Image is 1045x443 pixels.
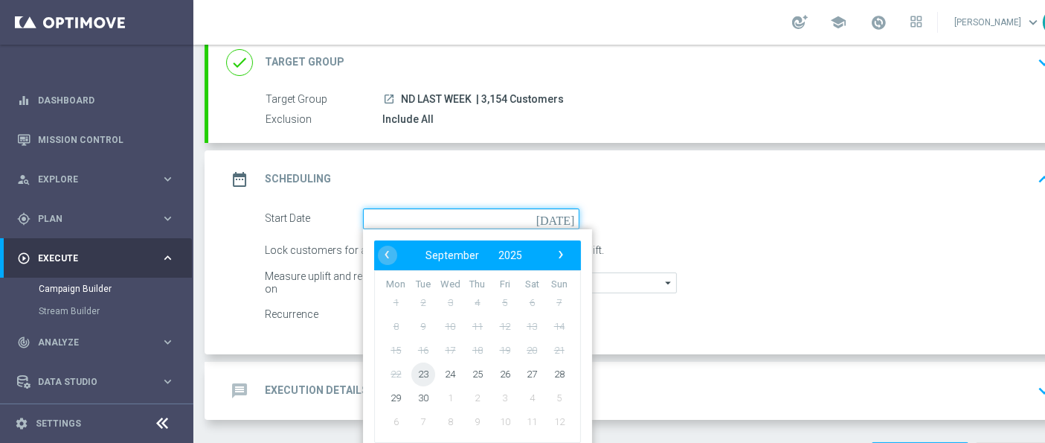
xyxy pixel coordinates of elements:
button: equalizer Dashboard [16,95,176,106]
span: 6 [520,290,544,314]
i: launch [383,93,395,105]
span: 19 [493,338,517,362]
span: 2025 [498,249,522,261]
span: 20 [520,338,544,362]
i: arrow_drop_down [661,273,676,293]
button: play_circle_outline Execute keyboard_arrow_right [16,252,176,264]
span: 3 [493,386,517,409]
a: Optibot [38,401,155,441]
a: Settings [36,419,81,428]
a: Stream Builder [39,305,155,317]
a: Mission Control [38,120,175,159]
div: track_changes Analyze keyboard_arrow_right [16,337,176,348]
span: › [551,245,570,264]
span: 24 [438,362,462,386]
span: 4 [466,290,489,314]
button: Mission Control [16,134,176,146]
div: Start Date [265,208,363,229]
span: Plan [38,214,161,223]
button: Data Studio keyboard_arrow_right [16,376,176,388]
i: settings [15,417,28,430]
span: school [830,14,846,31]
div: Optibot [17,401,175,441]
span: 22 [384,362,408,386]
div: Plan [17,212,161,226]
h2: Scheduling [265,172,331,186]
span: 2 [466,386,489,409]
i: keyboard_arrow_right [161,251,175,265]
i: keyboard_arrow_right [161,335,175,349]
th: weekday [464,278,492,291]
span: 14 [547,314,571,338]
span: 7 [547,290,571,314]
i: person_search [17,173,30,186]
span: Explore [38,175,161,184]
th: weekday [545,278,573,291]
i: [DATE] [536,208,580,225]
div: Data Studio [17,375,161,389]
span: 5 [493,290,517,314]
div: Explore [17,173,161,186]
span: 8 [438,409,462,433]
th: weekday [518,278,546,291]
span: September [425,249,479,261]
button: September [416,246,489,265]
span: 7 [411,409,435,433]
span: 17 [438,338,462,362]
button: › [550,246,570,265]
span: Data Studio [38,377,161,386]
button: 2025 [489,246,532,265]
span: Execute [38,254,161,263]
h2: Execution Details [265,383,368,398]
span: 10 [438,314,462,338]
span: Analyze [38,338,161,347]
a: [PERSON_NAME]keyboard_arrow_down [953,11,1043,34]
a: Dashboard [38,80,175,120]
div: Stream Builder [39,300,192,322]
span: 18 [466,338,489,362]
span: ND LAST WEEK [401,93,472,106]
i: play_circle_outline [17,252,30,265]
span: ‹ [377,245,396,264]
button: gps_fixed Plan keyboard_arrow_right [16,213,176,225]
i: gps_fixed [17,212,30,226]
span: 9 [466,409,489,433]
span: 26 [493,362,517,386]
span: 12 [493,314,517,338]
span: 29 [384,386,408,409]
i: keyboard_arrow_right [161,172,175,186]
span: 28 [547,362,571,386]
span: keyboard_arrow_down [1025,14,1041,31]
span: | 3,154 Customers [476,93,564,106]
span: 1 [438,386,462,409]
span: 16 [411,338,435,362]
span: 30 [411,386,435,409]
span: 9 [411,314,435,338]
span: 25 [466,362,489,386]
h2: Target Group [265,55,344,69]
span: 4 [520,386,544,409]
div: Campaign Builder [39,278,192,300]
th: weekday [410,278,437,291]
div: Recurrence [265,305,363,325]
label: Exclusion [266,113,382,127]
span: 11 [466,314,489,338]
div: Lock customers for a duration of [265,240,439,261]
span: 1 [384,290,408,314]
th: weekday [437,278,464,291]
div: Execute [17,252,161,265]
span: 11 [520,409,544,433]
button: ‹ [378,246,397,265]
span: 12 [547,409,571,433]
div: Dashboard [17,80,175,120]
span: 5 [547,386,571,409]
th: weekday [382,278,410,291]
span: 6 [384,409,408,433]
th: weekday [491,278,518,291]
div: person_search Explore keyboard_arrow_right [16,173,176,185]
i: date_range [226,166,253,193]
